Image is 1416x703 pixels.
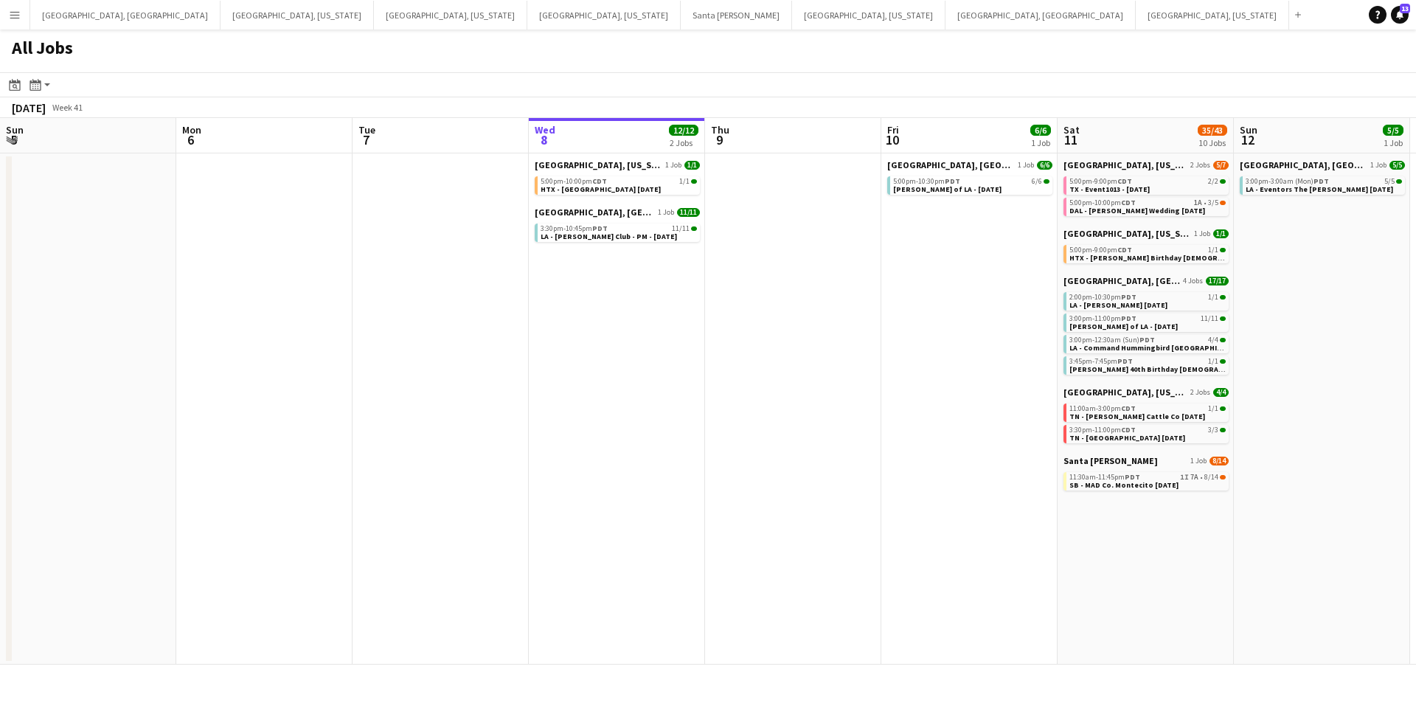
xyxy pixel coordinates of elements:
[1063,228,1229,239] a: [GEOGRAPHIC_DATA], [US_STATE]1 Job1/1
[893,176,1049,193] a: 5:00pm-10:30pmPDT6/6[PERSON_NAME] of LA - [DATE]
[691,226,697,231] span: 11/11
[1238,131,1257,148] span: 12
[180,131,201,148] span: 6
[541,225,608,232] span: 3:30pm-10:45pm
[887,159,1052,170] a: [GEOGRAPHIC_DATA], [GEOGRAPHIC_DATA]1 Job6/6
[1384,137,1403,148] div: 1 Job
[887,123,899,136] span: Fri
[1240,123,1257,136] span: Sun
[1117,176,1132,186] span: CDT
[535,207,700,245] div: [GEOGRAPHIC_DATA], [GEOGRAPHIC_DATA]1 Job11/113:30pm-10:45pmPDT11/11LA - [PERSON_NAME] Club - PM ...
[1204,474,1218,481] span: 8/14
[1208,246,1218,254] span: 1/1
[1063,159,1229,170] a: [GEOGRAPHIC_DATA], [US_STATE]2 Jobs5/7
[1069,199,1226,207] div: •
[535,159,700,207] div: [GEOGRAPHIC_DATA], [US_STATE]1 Job1/15:00pm-10:00pmCDT1/1HTX - [GEOGRAPHIC_DATA] [DATE]
[1069,364,1260,374] span: OC - Leona 40th Birthday 10.11.25
[1391,6,1409,24] a: 13
[1201,315,1218,322] span: 11/11
[1063,275,1180,286] span: Los Angeles, CA
[1208,405,1218,412] span: 1/1
[665,161,681,170] span: 1 Job
[1194,229,1210,238] span: 1 Job
[1063,387,1187,398] span: Nashville, Tennessee
[1063,387,1229,398] a: [GEOGRAPHIC_DATA], [US_STATE]2 Jobs4/4
[1139,335,1155,344] span: PDT
[1220,338,1226,342] span: 4/4
[1069,176,1226,193] a: 5:00pm-9:00pmCDT2/2TX - Event1013 - [DATE]
[535,123,555,136] span: Wed
[658,208,674,217] span: 1 Job
[1213,229,1229,238] span: 1/1
[1240,159,1367,170] span: Los Angeles, CA
[535,207,655,218] span: Los Angeles, CA
[1069,474,1226,481] div: •
[1220,406,1226,411] span: 1/1
[1220,179,1226,184] span: 2/2
[1063,455,1158,466] span: Santa Barbara
[1183,277,1203,285] span: 4 Jobs
[1069,198,1226,215] a: 5:00pm-10:00pmCDT1A•3/5DAL - [PERSON_NAME] Wedding [DATE]
[1240,159,1405,170] a: [GEOGRAPHIC_DATA], [GEOGRAPHIC_DATA]1 Job5/5
[1037,161,1052,170] span: 6/6
[1069,425,1226,442] a: 3:30pm-11:00pmCDT3/3TN - [GEOGRAPHIC_DATA] [DATE]
[1069,253,1263,263] span: HTX - Ellena Birthday 10.11.25
[532,131,555,148] span: 8
[1069,426,1136,434] span: 3:30pm-11:00pm
[1069,294,1136,301] span: 2:00pm-10:30pm
[1209,457,1229,465] span: 8/14
[1180,474,1189,481] span: 1I
[681,1,792,30] button: Santa [PERSON_NAME]
[1063,123,1080,136] span: Sat
[1069,404,1226,420] a: 11:00am-3:00pmCDT1/1TN - [PERSON_NAME] Cattle Co [DATE]
[1208,294,1218,301] span: 1/1
[527,1,681,30] button: [GEOGRAPHIC_DATA], [US_STATE]
[541,184,661,194] span: HTX - Post Oak Hotel 10.8.25
[1061,131,1080,148] span: 11
[709,131,729,148] span: 9
[1213,161,1229,170] span: 5/7
[1030,125,1051,136] span: 6/6
[49,102,86,113] span: Week 41
[893,184,1002,194] span: LA - Ebell of LA - 10.10.25
[1383,125,1403,136] span: 5/5
[1190,161,1210,170] span: 2 Jobs
[1220,201,1226,205] span: 3/5
[1063,455,1229,466] a: Santa [PERSON_NAME]1 Job8/14
[1121,198,1136,207] span: CDT
[6,123,24,136] span: Sun
[1069,292,1226,309] a: 2:00pm-10:30pmPDT1/1LA - [PERSON_NAME] [DATE]
[669,125,698,136] span: 12/12
[1208,358,1218,365] span: 1/1
[535,207,700,218] a: [GEOGRAPHIC_DATA], [GEOGRAPHIC_DATA]1 Job11/11
[1069,474,1140,481] span: 11:30am-11:45pm
[1220,359,1226,364] span: 1/1
[945,176,960,186] span: PDT
[1246,176,1402,193] a: 3:00pm-3:00am (Mon)PDT5/5LA - Eventors The [PERSON_NAME] [DATE]
[1125,472,1140,482] span: PDT
[885,131,899,148] span: 10
[945,1,1136,30] button: [GEOGRAPHIC_DATA], [GEOGRAPHIC_DATA]
[1240,159,1405,198] div: [GEOGRAPHIC_DATA], [GEOGRAPHIC_DATA]1 Job5/53:00pm-3:00am (Mon)PDT5/5LA - Eventors The [PERSON_NA...
[679,178,690,185] span: 1/1
[1194,199,1202,207] span: 1A
[1190,474,1198,481] span: 7A
[1069,336,1155,344] span: 3:00pm-12:30am (Sun)
[1069,358,1133,365] span: 3:45pm-7:45pm
[1206,277,1229,285] span: 17/17
[1136,1,1289,30] button: [GEOGRAPHIC_DATA], [US_STATE]
[182,123,201,136] span: Mon
[1220,475,1226,479] span: 8/14
[887,159,1015,170] span: Los Angeles, CA
[1213,388,1229,397] span: 4/4
[672,225,690,232] span: 11/11
[541,224,697,240] a: 3:30pm-10:45pmPDT11/11LA - [PERSON_NAME] Club - PM - [DATE]
[535,159,700,170] a: [GEOGRAPHIC_DATA], [US_STATE]1 Job1/1
[1044,179,1049,184] span: 6/6
[1198,125,1227,136] span: 35/43
[1069,405,1136,412] span: 11:00am-3:00pm
[691,179,697,184] span: 1/1
[1063,275,1229,387] div: [GEOGRAPHIC_DATA], [GEOGRAPHIC_DATA]4 Jobs17/172:00pm-10:30pmPDT1/1LA - [PERSON_NAME] [DATE]3:00p...
[1069,246,1132,254] span: 5:00pm-9:00pm
[1069,315,1136,322] span: 3:00pm-11:00pm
